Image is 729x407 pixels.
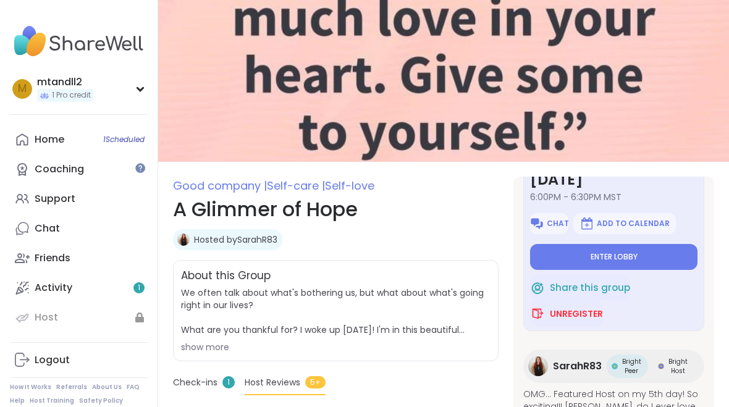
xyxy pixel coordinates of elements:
span: SarahR83 [553,359,602,374]
button: Chat [530,213,568,234]
span: 1 Scheduled [103,135,145,145]
img: Bright Host [658,363,664,369]
a: Friends [10,243,148,273]
div: show more [181,341,491,353]
span: Add to Calendar [597,219,670,229]
button: Enter lobby [530,244,697,270]
span: m [18,81,27,97]
a: Activity1 [10,273,148,303]
a: Coaching [10,154,148,184]
span: Share this group [550,281,630,295]
span: Chat [547,219,569,229]
button: Add to Calendar [573,213,676,234]
button: Share this group [530,275,630,301]
a: Host [10,303,148,332]
span: Good company | [173,178,267,193]
img: ShareWell Logomark [529,216,544,231]
img: Bright Peer [612,363,618,369]
a: Home1Scheduled [10,125,148,154]
div: Support [35,192,75,206]
span: Check-ins [173,376,217,389]
div: Logout [35,353,70,367]
span: Bright Host [667,357,689,376]
img: SarahR83 [528,356,548,376]
div: Home [35,133,64,146]
a: Host Training [30,397,74,405]
a: Logout [10,345,148,375]
img: ShareWell Logomark [579,216,594,231]
div: Chat [35,222,60,235]
img: ShareWell Logomark [530,280,545,295]
h3: [DATE] [530,169,697,191]
a: Help [10,397,25,405]
span: 6:00PM - 6:30PM MST [530,191,697,203]
a: Hosted bySarahR83 [194,233,277,246]
a: Support [10,184,148,214]
span: Enter lobby [591,252,638,262]
img: ShareWell Nav Logo [10,20,148,63]
a: Chat [10,214,148,243]
button: Unregister [530,301,603,327]
span: 1 [138,283,140,293]
a: SarahR83SarahR83Bright PeerBright PeerBright HostBright Host [523,350,704,383]
a: About Us [92,383,122,392]
span: Unregister [550,308,603,320]
a: Referrals [56,383,87,392]
div: Host [35,311,58,324]
a: FAQ [127,383,140,392]
span: 1 Pro credit [52,90,91,101]
div: mtandll2 [37,75,93,89]
iframe: Spotlight [135,163,145,173]
img: SarahR83 [177,233,190,246]
a: How It Works [10,383,51,392]
div: Friends [35,251,70,265]
span: 5+ [305,376,326,388]
span: Host Reviews [245,376,300,389]
span: Self-care | [267,178,325,193]
div: Activity [35,281,72,295]
div: Coaching [35,162,84,176]
a: Safety Policy [79,397,123,405]
h2: About this Group [181,268,271,284]
h1: A Glimmer of Hope [173,195,499,224]
img: ShareWell Logomark [530,306,545,321]
span: We often talk about what's bothering us, but what about what's going right in our lives? What are... [181,287,491,336]
span: Self-love [325,178,374,193]
span: Bright Peer [620,357,643,376]
span: 1 [222,376,235,388]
